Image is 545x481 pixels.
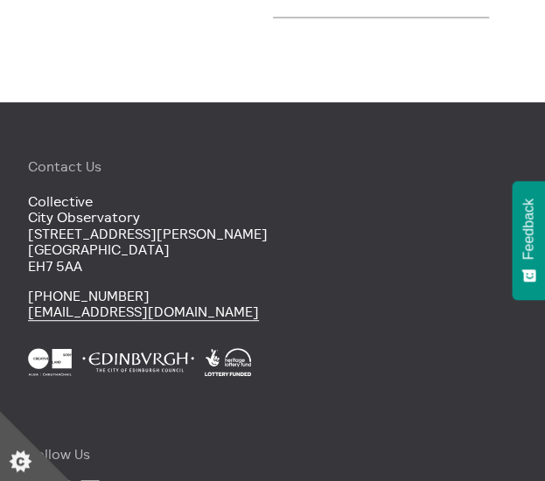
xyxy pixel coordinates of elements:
p: Collective City Observatory [STREET_ADDRESS][PERSON_NAME] [GEOGRAPHIC_DATA] EH7 5AA [28,193,517,274]
img: Heritage Lottery Fund [205,348,251,376]
h4: Follow Us [28,446,517,462]
img: Creative Scotland [28,348,72,376]
a: [EMAIL_ADDRESS][DOMAIN_NAME] [28,303,259,321]
span: Feedback [521,199,536,260]
button: Feedback - Show survey [512,181,545,300]
h4: Contact Us [28,158,517,174]
p: [PHONE_NUMBER] [28,288,517,320]
img: City Of Edinburgh Council White [82,348,194,376]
